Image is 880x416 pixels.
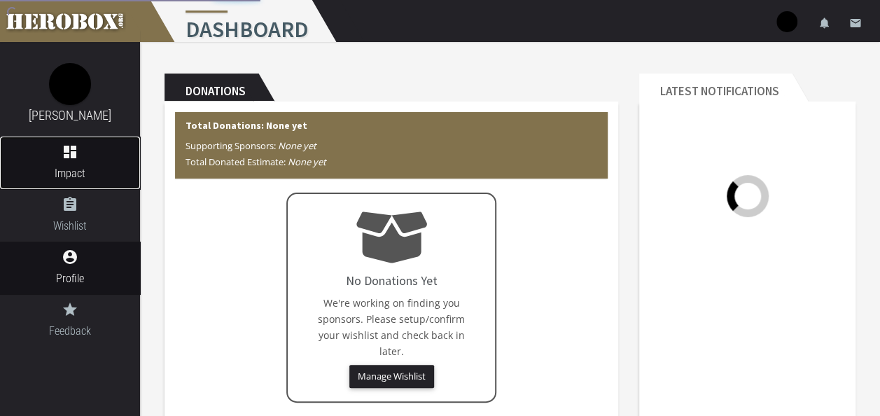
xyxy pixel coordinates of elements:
span: Total Donated Estimate: [186,155,326,168]
p: We're working on finding you sponsors. Please setup/confirm your wishlist and check back in later. [302,295,481,359]
b: Total Donations: None yet [186,119,307,132]
h2: Latest Notifications [639,74,792,102]
h2: Donations [165,74,258,102]
h4: No Donations Yet [346,274,438,288]
img: image [49,63,91,105]
span: Supporting Sponsors: [186,139,316,152]
i: notifications [818,17,831,29]
button: Manage Wishlist [349,365,434,388]
div: Total Donations: None yet [175,112,608,179]
i: None yet [278,139,316,152]
a: [PERSON_NAME] [29,108,111,123]
i: dashboard [62,144,78,160]
i: email [849,17,862,29]
i: None yet [288,155,326,168]
img: user-image [776,11,797,32]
